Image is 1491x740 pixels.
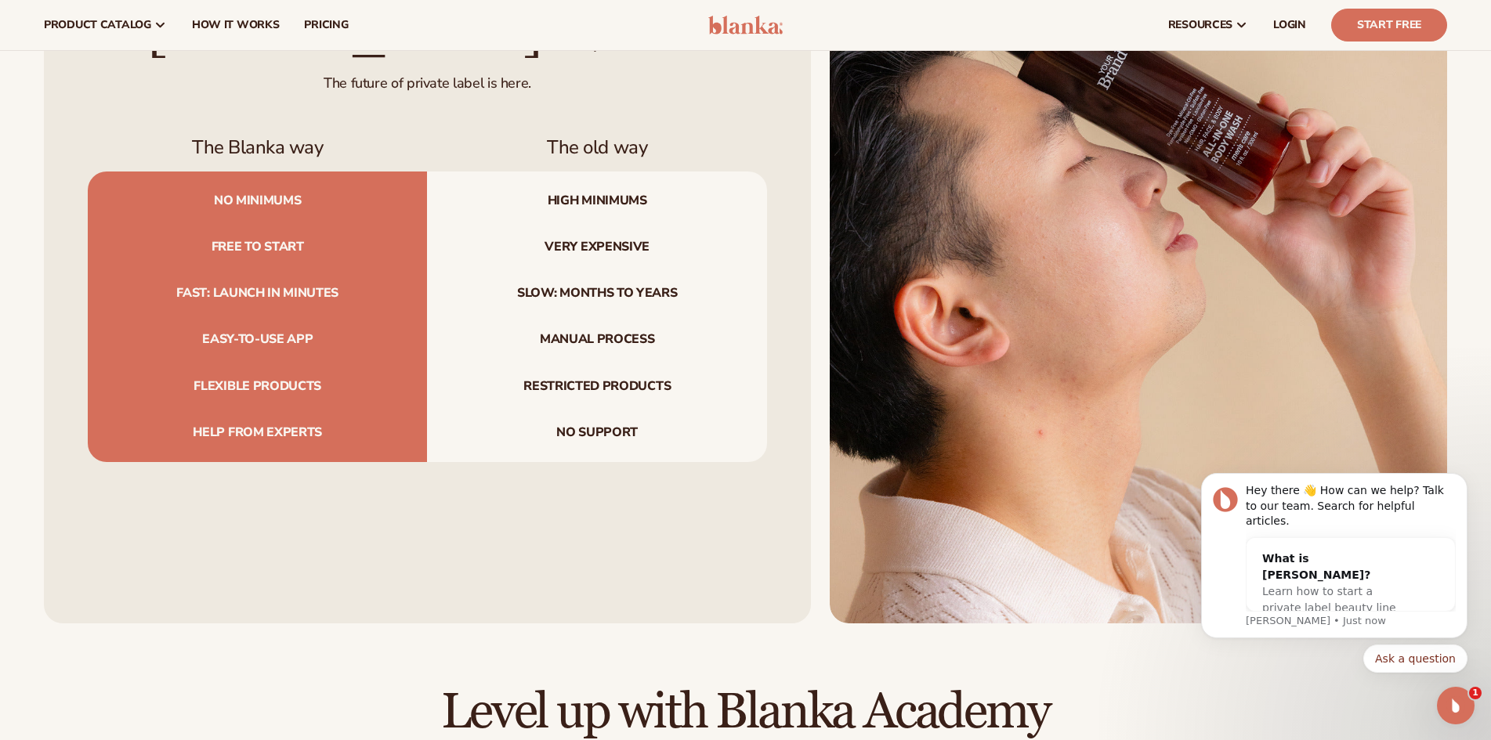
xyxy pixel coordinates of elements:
h3: The old way [427,136,766,159]
span: 1 [1469,687,1482,699]
span: resources [1168,19,1232,31]
span: No minimums [88,171,427,224]
span: pricing [304,19,348,31]
span: Slow: months to years [427,270,766,316]
img: logo [708,16,783,34]
span: Free to start [88,224,427,270]
h2: Level up with Blanka Academy [44,686,1447,738]
span: Fast: launch in minutes [88,270,427,316]
span: Easy-to-use app [88,316,427,363]
h2: [PERSON_NAME] is better [88,9,767,61]
span: LOGIN [1273,19,1306,31]
div: The future of private label is here. [88,62,767,92]
span: Flexible products [88,363,427,410]
span: product catalog [44,19,151,31]
span: Help from experts [88,410,427,462]
span: Manual process [427,316,766,363]
iframe: Intercom notifications message [1178,437,1491,698]
span: Restricted products [427,363,766,410]
h3: The Blanka way [88,136,427,159]
span: How It Works [192,19,280,31]
span: Very expensive [427,224,766,270]
iframe: Intercom live chat [1437,687,1475,724]
a: Start Free [1331,9,1447,42]
span: High minimums [427,171,766,224]
span: No support [427,410,766,462]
